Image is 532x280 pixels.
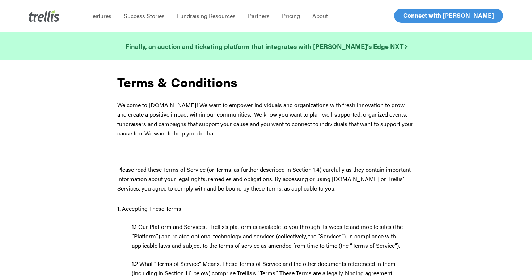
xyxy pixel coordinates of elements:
span: Pricing [282,12,300,20]
img: Trellis [29,10,59,22]
span: Fundraising Resources [177,12,236,20]
span: Please read these Terms of Service (or Terms, as further described in Section 1.4) carefully as t... [117,165,411,192]
span: Success Stories [124,12,165,20]
span: Connect with [PERSON_NAME] [403,11,494,20]
a: Features [83,12,118,20]
span: Welcome to [DOMAIN_NAME]! We want to empower individuals and organizations with fresh innovation ... [117,101,413,137]
span: Partners [248,12,270,20]
strong: Terms & Conditions [117,72,237,91]
span: 1. Accepting These Terms [117,204,181,213]
a: Partners [242,12,276,20]
span: 1.1 Our Platform and Services. Trellis’s platform is available to you through its website and mob... [132,222,403,250]
span: About [312,12,328,20]
a: Finally, an auction and ticketing platform that integrates with [PERSON_NAME]’s Edge NXT [125,41,407,51]
span: Features [89,12,111,20]
a: Fundraising Resources [171,12,242,20]
a: Connect with [PERSON_NAME] [394,9,503,23]
strong: Finally, an auction and ticketing platform that integrates with [PERSON_NAME]’s Edge NXT [125,42,407,51]
a: About [306,12,334,20]
a: Pricing [276,12,306,20]
a: Success Stories [118,12,171,20]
